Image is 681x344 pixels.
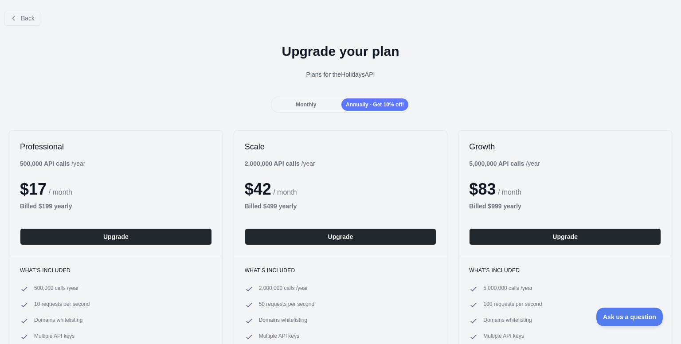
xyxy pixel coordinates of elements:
[469,141,661,152] h2: Growth
[245,141,437,152] h2: Scale
[245,160,300,167] b: 2,000,000 API calls
[469,160,524,167] b: 5,000,000 API calls
[469,159,540,168] div: / year
[245,159,315,168] div: / year
[245,180,271,198] span: $ 42
[596,308,663,326] iframe: Toggle Customer Support
[469,180,496,198] span: $ 83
